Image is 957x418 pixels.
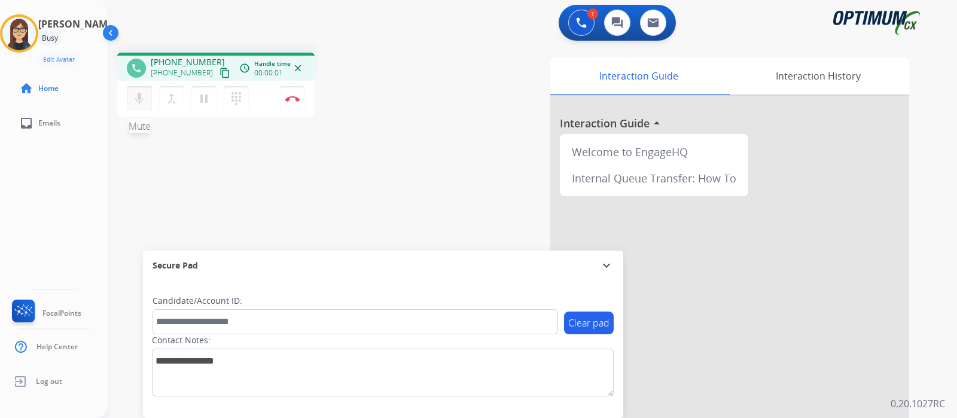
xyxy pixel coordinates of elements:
[599,258,614,273] mat-icon: expand_more
[19,116,33,130] mat-icon: inbox
[36,342,78,352] span: Help Center
[891,396,945,411] p: 0.20.1027RC
[151,56,225,68] span: [PHONE_NUMBER]
[38,53,80,66] button: Edit Avatar
[285,96,300,102] img: control
[153,260,198,271] span: Secure Pad
[164,91,179,106] mat-icon: merge_type
[2,17,36,50] img: avatar
[38,31,62,45] div: Busy
[239,63,250,74] mat-icon: access_time
[727,57,909,94] div: Interaction History
[564,312,614,334] button: Clear pad
[220,68,230,78] mat-icon: content_copy
[587,8,598,19] div: 1
[10,300,81,327] a: FocalPoints
[42,309,81,318] span: FocalPoints
[565,139,743,165] div: Welcome to EngageHQ
[38,17,116,31] h3: [PERSON_NAME]
[254,59,291,68] span: Handle time
[132,91,147,106] mat-icon: mic
[19,81,33,96] mat-icon: home
[565,165,743,191] div: Internal Queue Transfer: How To
[229,91,243,106] mat-icon: dialpad
[153,295,242,307] label: Candidate/Account ID:
[129,119,151,133] span: Mute
[292,63,303,74] mat-icon: close
[550,57,727,94] div: Interaction Guide
[254,68,283,78] span: 00:00:01
[127,86,152,111] button: Mute
[38,118,60,128] span: Emails
[197,91,211,106] mat-icon: pause
[151,68,213,78] span: [PHONE_NUMBER]
[131,63,142,74] mat-icon: phone
[38,84,59,93] span: Home
[152,334,211,346] label: Contact Notes:
[36,377,62,386] span: Log out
